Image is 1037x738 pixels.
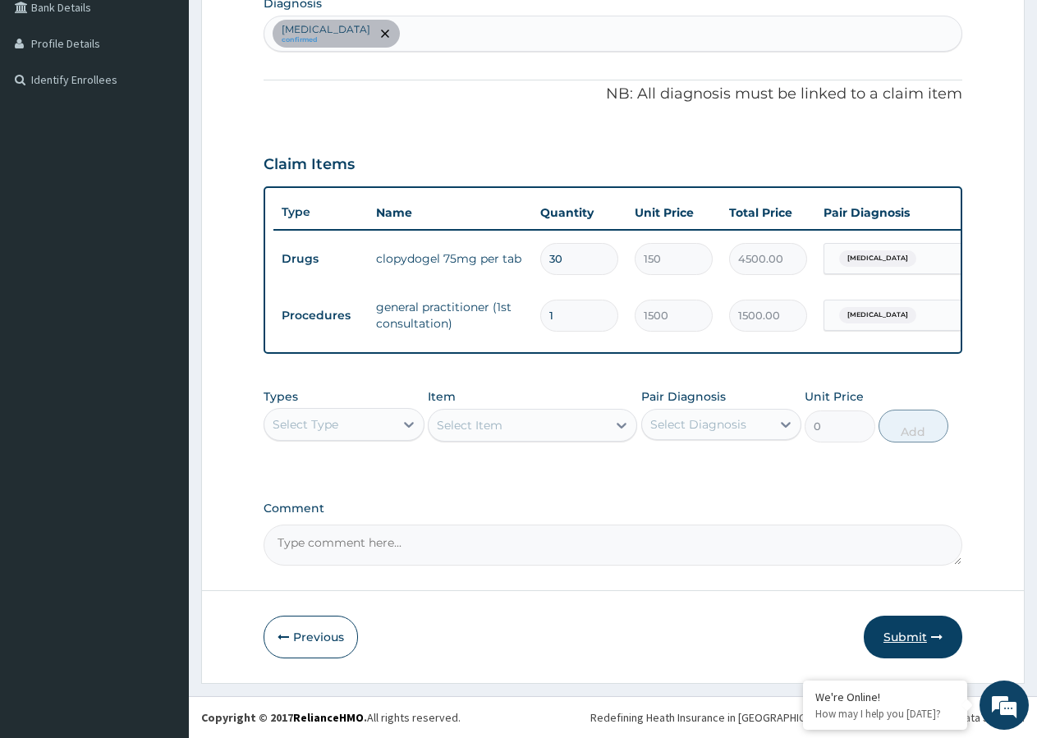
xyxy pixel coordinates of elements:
label: Comment [264,502,962,516]
p: [MEDICAL_DATA] [282,23,370,36]
div: Redefining Heath Insurance in [GEOGRAPHIC_DATA] using Telemedicine and Data Science! [590,709,1025,726]
div: Chat with us now [85,92,276,113]
td: Procedures [273,300,368,331]
span: remove selection option [378,26,392,41]
textarea: Type your message and hit 'Enter' [8,448,313,506]
th: Total Price [721,196,815,229]
div: Select Type [273,416,338,433]
button: Add [879,410,948,442]
div: We're Online! [815,690,955,704]
td: general practitioner (1st consultation) [368,291,532,340]
label: Pair Diagnosis [641,388,726,405]
small: confirmed [282,36,370,44]
footer: All rights reserved. [189,696,1037,738]
h3: Claim Items [264,156,355,174]
label: Unit Price [805,388,864,405]
label: Types [264,390,298,404]
img: d_794563401_company_1708531726252_794563401 [30,82,67,123]
span: [MEDICAL_DATA] [839,250,916,267]
td: clopydogel 75mg per tab [368,242,532,275]
p: How may I help you today? [815,707,955,721]
p: NB: All diagnosis must be linked to a claim item [264,84,962,105]
th: Type [273,197,368,227]
button: Submit [864,616,962,658]
th: Pair Diagnosis [815,196,996,229]
button: Previous [264,616,358,658]
span: [MEDICAL_DATA] [839,307,916,323]
td: Drugs [273,244,368,274]
th: Unit Price [626,196,721,229]
span: We're online! [95,207,227,373]
a: RelianceHMO [293,710,364,725]
th: Name [368,196,532,229]
th: Quantity [532,196,626,229]
label: Item [428,388,456,405]
div: Minimize live chat window [269,8,309,48]
div: Select Diagnosis [650,416,746,433]
strong: Copyright © 2017 . [201,710,367,725]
